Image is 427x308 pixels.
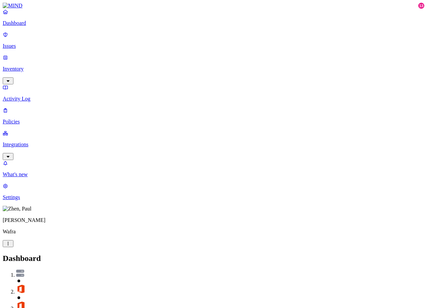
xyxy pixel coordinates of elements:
img: svg%3e [16,284,26,294]
p: Policies [3,119,424,125]
a: Dashboard [3,9,424,26]
p: Wafra [3,229,424,235]
a: Activity Log [3,84,424,102]
a: Policies [3,107,424,125]
a: What's new [3,160,424,178]
p: Dashboard [3,20,424,26]
img: Zhen, Paul [3,206,31,212]
a: Settings [3,183,424,200]
p: What's new [3,171,424,178]
a: MIND [3,3,424,9]
a: Issues [3,32,424,49]
p: Issues [3,43,424,49]
p: Activity Log [3,96,424,102]
h2: Dashboard [3,254,424,263]
a: Inventory [3,54,424,83]
p: Integrations [3,142,424,148]
p: [PERSON_NAME] [3,217,424,223]
p: Inventory [3,66,424,72]
img: svg%3e [16,270,24,277]
img: MIND [3,3,23,9]
p: Settings [3,194,424,200]
div: 13 [418,3,424,9]
a: Integrations [3,130,424,159]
